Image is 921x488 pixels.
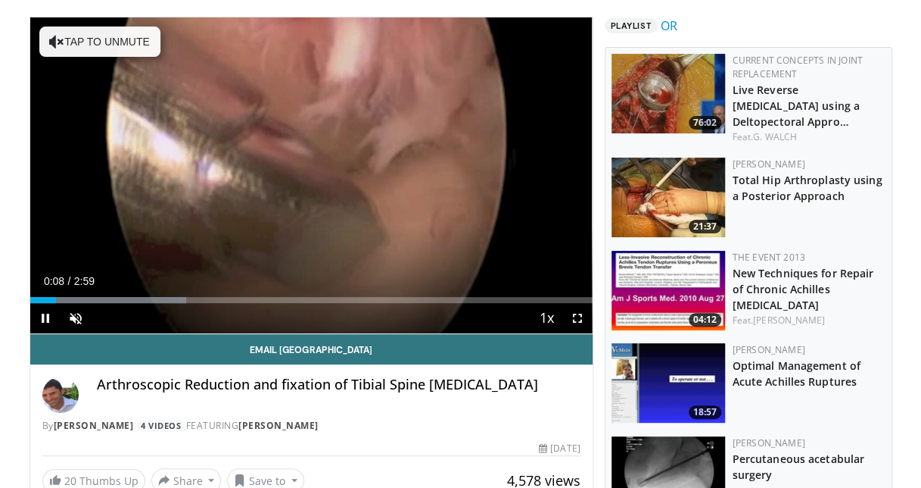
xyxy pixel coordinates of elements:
a: Email [GEOGRAPHIC_DATA] [30,334,593,364]
span: 18:57 [689,405,721,419]
div: [DATE] [539,442,580,455]
a: Live Reverse [MEDICAL_DATA] using a Deltopectoral Appro… [733,83,860,129]
a: [PERSON_NAME] [238,419,319,432]
a: The Event 2013 [733,251,805,264]
a: 21:37 [611,158,725,237]
span: 76:02 [689,116,721,130]
span: / [68,275,71,287]
button: Unmute [61,303,91,333]
button: Tap to unmute [39,27,160,57]
video-js: Video Player [30,17,593,334]
img: 286987_0000_1.png.150x105_q85_crop-smart_upscale.jpg [611,158,725,237]
a: [PERSON_NAME] [54,419,134,432]
div: Feat. [733,130,885,144]
img: O0cEsGv5RdudyPNn4xMDoxOmtxOwKG7D_2.150x105_q85_crop-smart_upscale.jpg [611,251,725,330]
a: [PERSON_NAME] [733,158,805,170]
a: 4 Videos [136,420,186,433]
a: G. WALCH [753,130,797,143]
a: [PERSON_NAME] [733,343,805,356]
button: Pause [30,303,61,333]
span: Playlist [605,18,658,33]
span: 20 [64,474,76,488]
span: 21:37 [689,220,721,233]
span: 0:08 [44,275,64,287]
a: Optimal Management of Acute Achilles Ruptures [733,358,860,389]
span: 2:59 [74,275,95,287]
a: [PERSON_NAME] [733,436,805,449]
div: Progress Bar [30,297,593,303]
img: Avatar [42,377,79,413]
a: 18:57 [611,343,725,423]
div: Feat. [733,314,885,327]
a: New Techniques for Repair of Chronic Achilles [MEDICAL_DATA] [733,266,874,312]
h4: Arthroscopic Reduction and fixation of Tibial Spine [MEDICAL_DATA] [97,377,580,393]
button: Playback Rate [532,303,562,333]
a: 76:02 [611,54,725,133]
a: [PERSON_NAME] [753,314,825,327]
span: 04:12 [689,313,721,327]
div: By FEATURING [42,419,580,433]
a: Total Hip Arthroplasty using a Posterior Approach [733,173,882,203]
a: OR [661,17,677,35]
a: 04:12 [611,251,725,330]
a: Percutaneous acetabular surgery [733,452,864,482]
button: Fullscreen [562,303,593,333]
img: 684033_3.png.150x105_q85_crop-smart_upscale.jpg [611,54,725,133]
img: 306724_0000_1.png.150x105_q85_crop-smart_upscale.jpg [611,343,725,423]
a: Current Concepts in Joint Replacement [733,54,863,80]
